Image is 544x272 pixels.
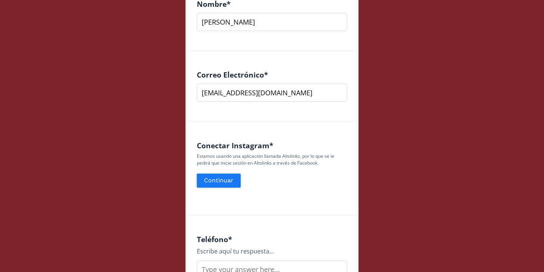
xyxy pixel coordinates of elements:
[197,235,347,244] h4: Teléfono *
[196,173,242,189] button: Continuar
[197,84,347,102] input: nombre@ejemplo.com
[197,13,347,31] input: Escribe aquí tu respuesta...
[197,247,347,256] div: Escribe aquí tu respuesta...
[197,141,347,150] h4: Conectar Instagram *
[197,153,347,166] p: Estamos usando una aplicación llamada Altolinks, por lo que se le pedirá que inicie sesión en Alt...
[197,70,347,79] h4: Correo Electrónico *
